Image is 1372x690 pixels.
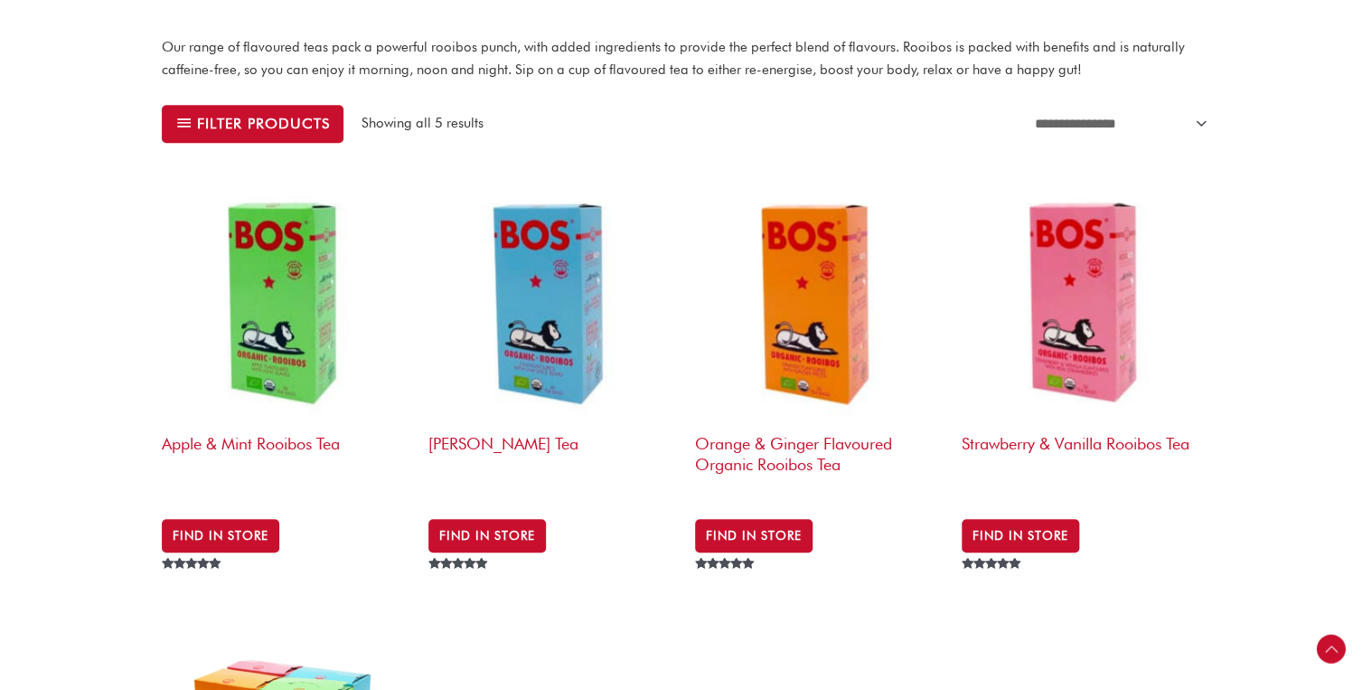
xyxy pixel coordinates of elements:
a: Strawberry & Vanilla Rooibos Tea [962,176,1210,503]
h2: [PERSON_NAME] Tea [428,425,677,495]
img: Bos Strawberry & vanilla [962,176,1210,425]
p: Our range of flavoured teas pack a powerful rooibos punch, with added ingredients to provide the ... [162,36,1210,81]
a: BUY IN STORE [162,519,279,552]
a: Orange & Ginger Flavoured Organic Rooibos Tea [695,176,944,503]
p: Showing all 5 results [362,113,484,134]
select: Shop order [1024,109,1210,138]
span: Rated out of 5 [962,558,1024,610]
span: Filter products [197,117,330,130]
img: Chai Rooibos Tea [428,176,677,425]
a: Apple & Mint Rooibos Tea [162,176,410,503]
span: Rated out of 5 [695,558,757,610]
button: Filter products [162,105,343,143]
h2: Apple & Mint Rooibos Tea [162,425,410,495]
a: BUY IN STORE [428,519,546,552]
img: Orange & Ginger Flavoured Organic Rooibos Tea [695,176,944,425]
span: Rated out of 5 [428,558,491,610]
h2: Orange & Ginger Flavoured Organic Rooibos Tea [695,425,944,495]
a: [PERSON_NAME] Tea [428,176,677,503]
a: BUY IN STORE [695,519,813,552]
img: Apple & Mint Rooibos Tea [162,176,410,425]
span: Rated out of 5 [162,558,224,610]
a: BUY IN STORE [962,519,1079,552]
h2: Strawberry & Vanilla Rooibos Tea [962,425,1210,495]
